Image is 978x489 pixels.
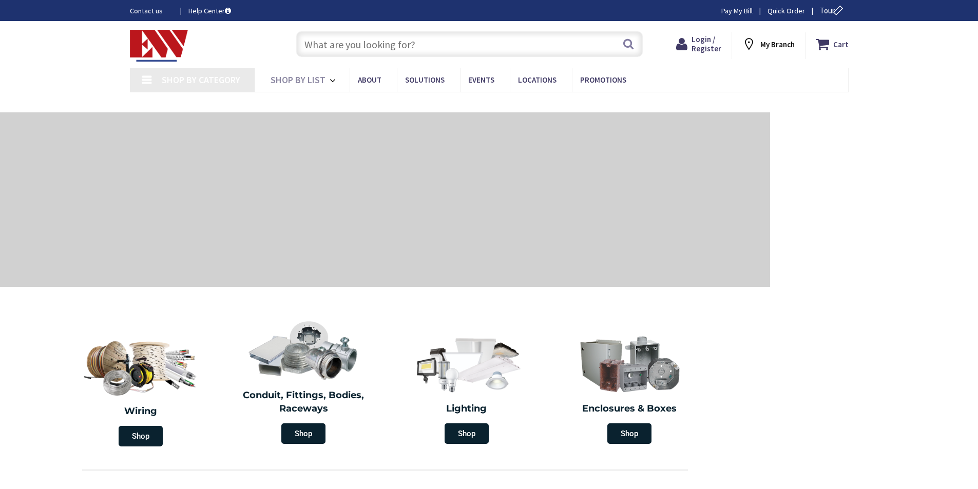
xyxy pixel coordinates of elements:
h2: Conduit, Fittings, Bodies, Raceways [230,389,378,415]
a: Wiring Shop [59,328,222,452]
a: Contact us [130,6,172,16]
strong: My Branch [760,40,795,49]
a: Login / Register [676,35,721,53]
a: Help Center [188,6,231,16]
span: Login / Register [692,34,721,53]
a: Pay My Bill [721,6,753,16]
span: Locations [518,75,557,85]
a: Conduit, Fittings, Bodies, Raceways Shop [225,315,383,449]
span: Shop [445,423,489,444]
strong: Cart [833,35,849,53]
img: Electrical Wholesalers, Inc. [130,30,188,62]
span: Promotions [580,75,626,85]
a: Cart [816,35,849,53]
span: Shop By List [271,74,325,86]
div: My Branch [742,35,795,53]
h2: Enclosures & Boxes [556,402,704,416]
input: What are you looking for? [296,31,643,57]
h2: Lighting [393,402,541,416]
span: Tour [820,6,846,15]
a: Quick Order [768,6,805,16]
span: Shop [119,426,163,446]
span: Shop By Category [162,74,240,86]
span: Solutions [405,75,445,85]
span: Events [468,75,494,85]
a: Lighting Shop [388,328,546,449]
span: Shop [281,423,325,444]
h2: Wiring [64,405,217,418]
span: About [358,75,381,85]
span: Shop [607,423,651,444]
a: Enclosures & Boxes Shop [551,328,709,449]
